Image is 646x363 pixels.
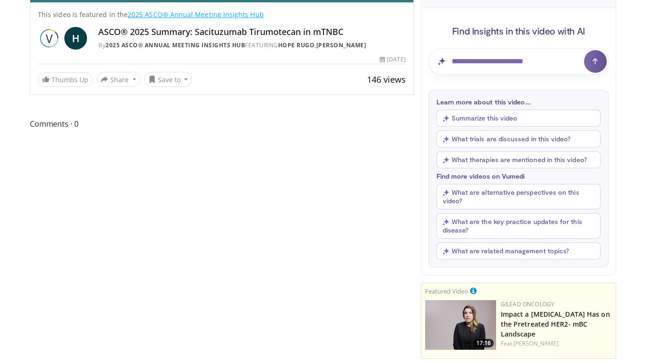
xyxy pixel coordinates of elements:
p: Find more videos on Vumedi [436,172,601,180]
small: Featured Video [425,287,468,295]
p: This video is featured in the [38,10,406,19]
div: Feat. [501,339,612,348]
input: Question for AI [428,48,609,75]
div: [DATE] [380,55,405,64]
a: [PERSON_NAME] [316,41,367,49]
a: 17:16 [425,300,496,350]
button: Share [96,72,140,87]
h4: ASCO® 2025 Summary: Sacituzumab Tirumotecan in mTNBC [98,27,406,37]
div: By FEATURING , [98,41,406,50]
span: 146 views [367,74,406,85]
button: What are the key practice updates for this disease? [436,213,601,239]
a: Impact a [MEDICAL_DATA] Has on the Pretreated HER2- mBC Landscape [501,310,610,338]
span: 17:16 [473,339,494,347]
img: 2025 ASCO® Annual Meeting Insights Hub [38,27,61,50]
p: Learn more about this video... [436,98,601,106]
button: Summarize this video [436,110,601,127]
h4: Find Insights in this video with AI [428,25,609,37]
a: [PERSON_NAME] [514,339,559,347]
button: Save to [144,72,192,87]
span: Comments 0 [30,118,414,130]
a: Thumbs Up [38,72,93,87]
a: 2025 ASCO® Annual Meeting Insights Hub [128,10,264,19]
a: Gilead Oncology [501,300,555,308]
button: What are related management topics? [436,242,601,259]
a: Hope Rugo [278,41,315,49]
img: 37b1f331-dad8-42d1-a0d6-86d758bc13f3.png.150x105_q85_crop-smart_upscale.png [425,300,496,350]
a: H [64,27,87,50]
button: What therapies are mentioned in this video? [436,151,601,168]
button: What are alternative perspectives on this video? [436,184,601,209]
button: What trials are discussed in this video? [436,130,601,147]
a: 2025 ASCO® Annual Meeting Insights Hub [105,41,245,49]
